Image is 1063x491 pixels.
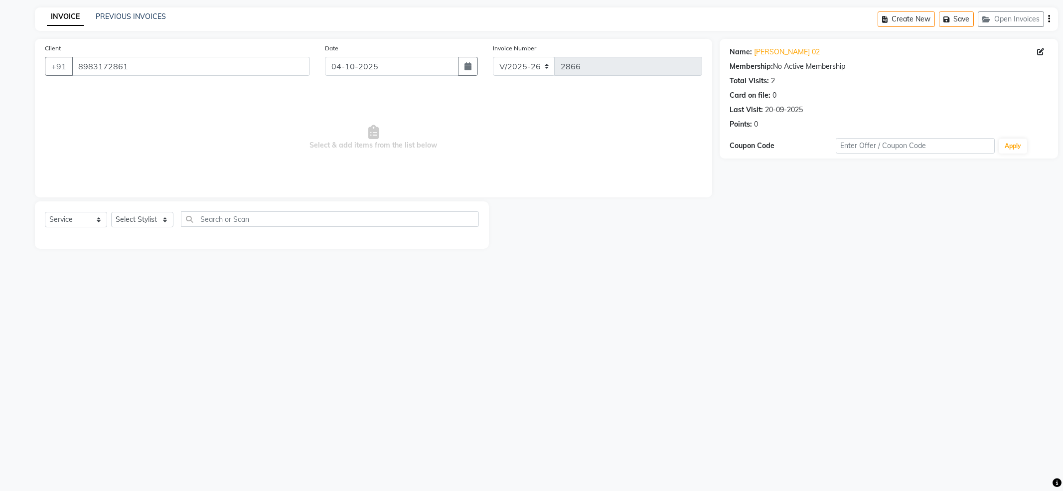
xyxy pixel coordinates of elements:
[939,11,974,27] button: Save
[730,61,1048,72] div: No Active Membership
[72,57,310,76] input: Search by Name/Mobile/Email/Code
[878,11,935,27] button: Create New
[181,211,479,227] input: Search or Scan
[493,44,536,53] label: Invoice Number
[771,76,775,86] div: 2
[325,44,338,53] label: Date
[730,61,773,72] div: Membership:
[47,8,84,26] a: INVOICE
[754,119,758,130] div: 0
[730,90,770,101] div: Card on file:
[45,44,61,53] label: Client
[45,88,702,187] span: Select & add items from the list below
[730,119,752,130] div: Points:
[45,57,73,76] button: +91
[999,139,1027,154] button: Apply
[772,90,776,101] div: 0
[765,105,803,115] div: 20-09-2025
[978,11,1044,27] button: Open Invoices
[730,47,752,57] div: Name:
[836,138,995,154] input: Enter Offer / Coupon Code
[730,141,836,151] div: Coupon Code
[96,12,166,21] a: PREVIOUS INVOICES
[730,105,763,115] div: Last Visit:
[730,76,769,86] div: Total Visits:
[754,47,820,57] a: [PERSON_NAME] 02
